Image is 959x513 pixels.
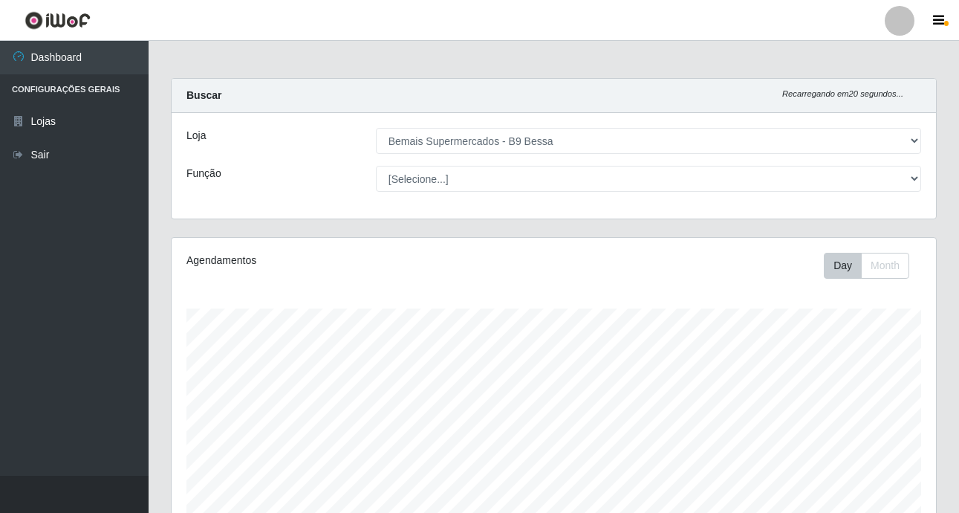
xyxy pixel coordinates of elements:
[186,89,221,101] strong: Buscar
[824,253,862,279] button: Day
[186,128,206,143] label: Loja
[186,166,221,181] label: Função
[186,253,480,268] div: Agendamentos
[824,253,909,279] div: First group
[782,89,903,98] i: Recarregando em 20 segundos...
[824,253,921,279] div: Toolbar with button groups
[861,253,909,279] button: Month
[25,11,91,30] img: CoreUI Logo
